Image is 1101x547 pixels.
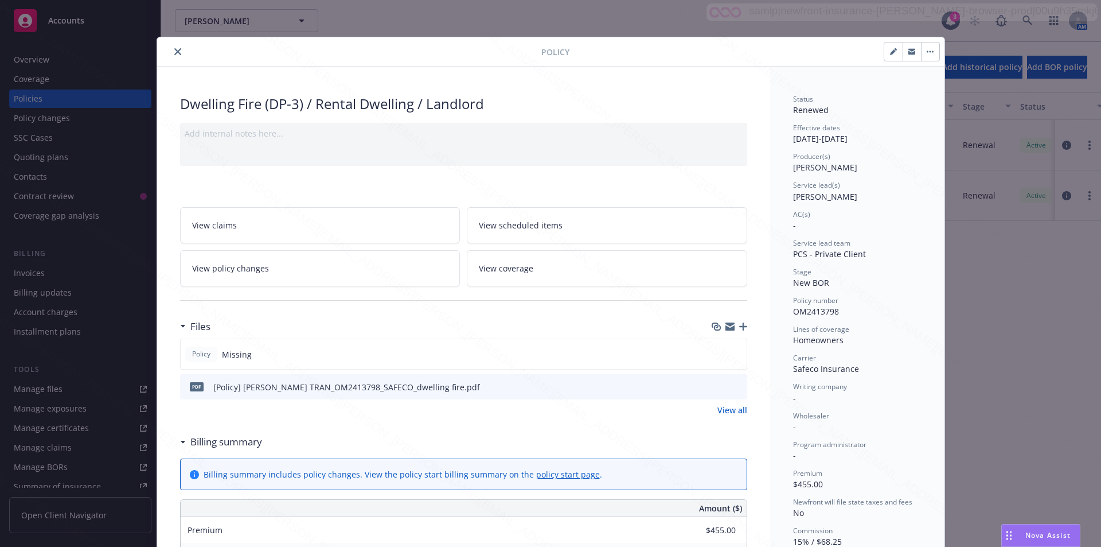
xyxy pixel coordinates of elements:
div: Billing summary [180,435,262,449]
span: Policy [190,349,213,359]
span: - [793,393,796,404]
h3: Files [190,319,210,334]
a: View coverage [467,250,747,286]
div: Billing summary includes policy changes. View the policy start billing summary on the . [204,468,602,480]
div: [DATE] - [DATE] [793,123,922,145]
span: Policy [541,46,569,58]
span: Amount ($) [699,502,742,514]
a: View policy changes [180,250,460,286]
span: Nova Assist [1025,530,1071,540]
span: Writing company [793,382,847,391]
span: Producer(s) [793,152,830,161]
span: Program administrator [793,440,866,449]
span: View policy changes [192,262,269,274]
span: Service lead team [793,238,850,248]
span: Commission [793,526,833,536]
a: policy start page [536,469,600,480]
span: Safeco Insurance [793,363,859,374]
span: - [793,220,796,231]
span: Carrier [793,353,816,363]
div: Add internal notes here... [185,127,743,139]
span: [PERSON_NAME] [793,191,857,202]
span: Newfront will file state taxes and fees [793,497,912,507]
span: Status [793,94,813,104]
span: Renewed [793,104,829,115]
span: - [793,421,796,432]
button: Nova Assist [1001,524,1080,547]
span: Policy number [793,296,838,305]
div: Files [180,319,210,334]
span: No [793,507,804,518]
span: View claims [192,219,237,231]
span: - [793,450,796,461]
span: OM2413798 [793,306,839,317]
span: View scheduled items [479,219,563,231]
span: 15% / $68.25 [793,536,842,547]
span: $455.00 [793,479,823,490]
span: Premium [793,468,822,478]
span: Missing [222,348,252,360]
span: pdf [190,382,204,391]
a: View scheduled items [467,207,747,243]
span: PCS - Private Client [793,249,866,259]
span: Lines of coverage [793,324,849,334]
span: Service lead(s) [793,180,840,190]
button: download file [714,381,723,393]
span: [PERSON_NAME] [793,162,857,173]
span: AC(s) [793,210,810,219]
div: Drag to move [1002,525,1016,546]
button: preview file [732,381,743,393]
span: Premium [188,525,222,536]
span: New BOR [793,277,829,288]
span: Effective dates [793,123,840,133]
input: 0.00 [668,522,743,539]
button: close [171,45,185,59]
div: Dwelling Fire (DP-3) / Rental Dwelling / Landlord [180,94,747,114]
span: Wholesaler [793,411,829,421]
a: View all [717,404,747,416]
a: View claims [180,207,460,243]
span: View coverage [479,262,533,274]
span: Stage [793,267,811,277]
h3: Billing summary [190,435,262,449]
span: Homeowners [793,335,844,346]
div: [Policy] [PERSON_NAME] TRAN_OM2413798_SAFECO_dwelling fire.pdf [213,381,480,393]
